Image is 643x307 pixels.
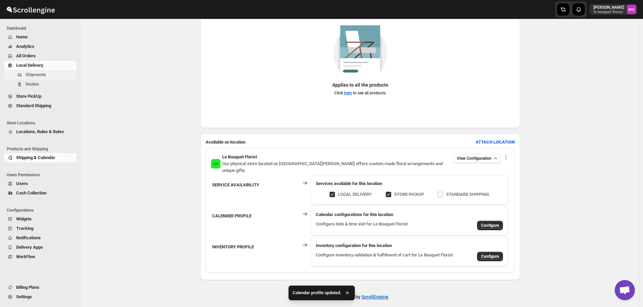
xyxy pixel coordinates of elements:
button: Cash Collection [4,188,77,198]
span: Notifications [16,235,41,240]
button: Locations, Rules & Rates [4,127,77,136]
p: Configure date & time slot for Le Bouquet Florist [316,221,408,230]
span: Configurations [7,208,77,213]
div: Services available for this location [316,180,503,187]
button: Shipments [4,70,77,80]
span: Tracking [16,226,33,231]
span: Settings [16,294,32,299]
span: Analytics [16,44,34,49]
span: Click to see all products [334,91,386,95]
a: ScrollEngine [362,294,388,300]
span: Routes [26,82,39,87]
span: Standard Shipping [16,103,51,108]
span: Configure [481,223,499,228]
img: ScrollEngine [5,1,56,18]
p: LOCAL DELIVERY [338,191,372,198]
text: LBF [213,162,218,165]
th: SERVICE AVAILABILITY [212,175,300,205]
b: ATTACH LOCATION [476,140,515,145]
th: CALENDER PROFILE [212,206,300,236]
p: STANDARD SHIPPING [446,191,489,198]
p: Our physical store located on [GEOGRAPHIC_DATA][PERSON_NAME] offers custom made floral arrangemen... [222,160,453,174]
th: INVENTORY PROFILE [212,237,300,267]
span: View Configuration [457,156,492,161]
button: Settings [4,292,77,302]
span: Products and Shipping [7,146,77,152]
p: [PERSON_NAME] [594,5,624,10]
p: Applies to all the products [332,82,388,88]
span: All Orders [16,53,36,58]
span: Users Permissions [7,172,77,178]
button: Delivery Apps [4,243,77,252]
p: STORE PICKUP [394,191,424,198]
button: View Configuration [453,154,501,163]
span: Locations, Rules & Rates [16,129,64,134]
span: Dashboard [7,26,77,31]
h2: Available on location [206,139,245,146]
span: Le Bouquet Florist [211,159,221,168]
p: Developed by [332,294,388,300]
button: Analytics [4,42,77,51]
button: Billing Plans [4,283,77,292]
button: User menu [589,4,637,15]
span: Le Bouquet Florist [222,154,257,159]
p: Configure inventory validation & fulfillment of cart for Le Bouquet Florist [316,252,453,261]
div: Open chat [615,280,635,300]
span: WorkFlow [16,254,35,259]
button: Tracking [4,224,77,233]
span: Melody Gluth [627,5,636,14]
span: Configure [481,254,499,259]
button: Routes [4,80,77,89]
button: Users [4,179,77,188]
span: Store PickUp [16,94,41,99]
text: MG [629,7,635,12]
span: Users [16,181,28,186]
span: Shipments [26,72,46,77]
span: Billing Plans [16,285,39,290]
button: ATTACH LOCATION [472,137,519,148]
div: Calendar configurations for this location [316,211,503,218]
p: le-bouquet-florist [594,10,624,14]
button: Configure [477,221,503,230]
button: Notifications [4,233,77,243]
span: Store Locations [7,120,77,126]
span: Home [16,34,28,39]
button: Home [4,32,77,42]
a: here [344,91,352,95]
span: Local Delivery [16,63,43,68]
button: All Orders [4,51,77,61]
span: Calendar profile updated. [293,289,341,296]
span: Cash Collection [16,190,46,195]
button: WorkFlow [4,252,77,262]
span: Shipping & Calendar [16,155,55,160]
span: Widgets [16,216,32,221]
div: Inventory configuration for this location [316,242,503,249]
button: Configure [477,252,503,261]
button: Shipping & Calendar [4,153,77,162]
button: Widgets [4,214,77,224]
span: Delivery Apps [16,245,43,250]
